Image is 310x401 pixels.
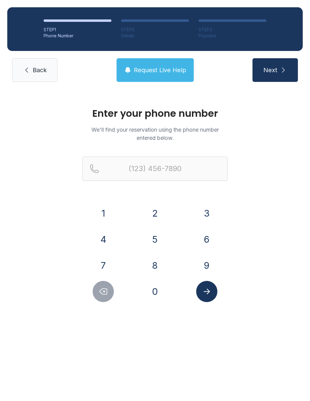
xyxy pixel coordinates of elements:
[93,229,114,250] button: 4
[93,203,114,224] button: 1
[93,281,114,302] button: Delete number
[196,229,217,250] button: 6
[144,203,166,224] button: 2
[196,203,217,224] button: 3
[33,66,47,74] span: Back
[82,126,228,142] p: We'll find your reservation using the phone number entered below.
[144,229,166,250] button: 5
[82,157,228,181] input: Reservation phone number
[196,255,217,276] button: 9
[44,27,111,33] div: STEP 1
[134,66,186,74] span: Request Live Help
[93,255,114,276] button: 7
[263,66,277,74] span: Next
[82,109,228,118] h1: Enter your phone number
[196,281,217,302] button: Submit lookup form
[44,33,111,39] div: Phone Number
[199,27,266,33] div: STEP 3
[121,27,189,33] div: STEP 2
[144,255,166,276] button: 8
[199,33,266,39] div: Payment
[121,33,189,39] div: Details
[144,281,166,302] button: 0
